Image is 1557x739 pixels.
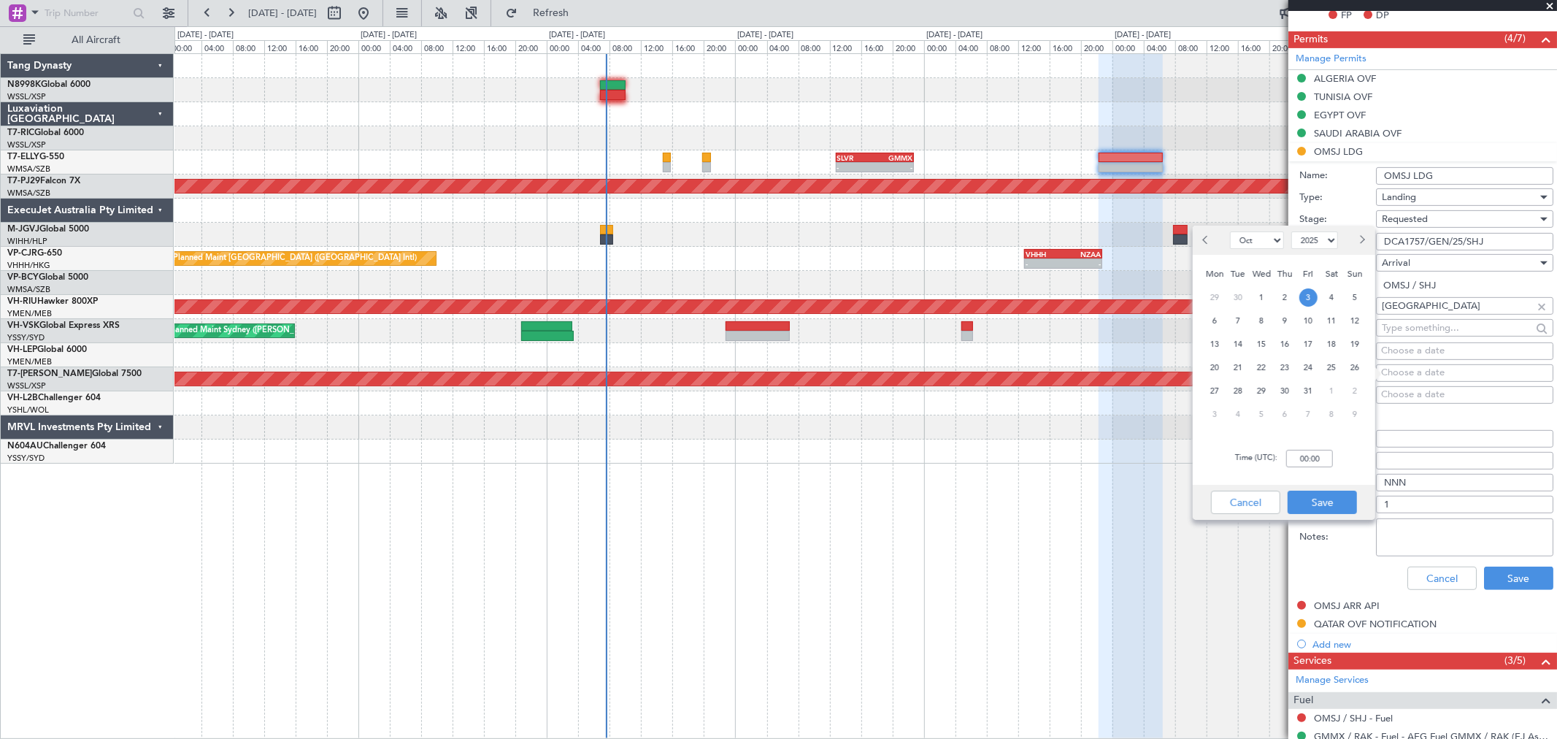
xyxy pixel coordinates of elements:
span: 2 [1346,382,1364,400]
span: 18 [1323,335,1341,353]
div: [DATE] - [DATE] [549,29,605,42]
div: 27-10-2025 [1203,379,1226,402]
div: 16:00 [861,40,893,53]
a: WMSA/SZB [7,188,50,199]
span: 23 [1276,359,1294,377]
div: 12:00 [641,40,672,53]
div: 5-11-2025 [1250,402,1273,426]
div: 19-10-2025 [1343,332,1366,356]
a: WSSL/XSP [7,380,46,391]
div: 20-10-2025 [1203,356,1226,379]
div: 8-10-2025 [1250,309,1273,332]
a: YSSY/SYD [7,453,45,464]
span: 7 [1299,405,1318,424]
div: 17-10-2025 [1296,332,1320,356]
span: 16 [1276,335,1294,353]
a: WSSL/XSP [7,91,46,102]
button: Refresh [499,1,586,25]
div: 22-10-2025 [1250,356,1273,379]
div: 28-10-2025 [1226,379,1250,402]
div: 16:00 [484,40,515,53]
div: 00:00 [924,40,956,53]
div: 08:00 [610,40,641,53]
a: YSSY/SYD [7,332,45,343]
div: Choose a date [1381,388,1548,402]
div: VHHH [1026,250,1064,259]
div: 12-10-2025 [1343,309,1366,332]
a: WMSA/SZB [7,284,50,295]
div: SAUDI ARABIA OVF [1314,127,1402,139]
span: T7-PJ29 [7,177,40,185]
div: 12:00 [264,40,296,53]
a: WMSA/SZB [7,164,50,175]
div: 3-11-2025 [1203,402,1226,426]
div: Fri [1296,262,1320,286]
span: [DATE] - [DATE] [248,7,317,20]
div: 04:00 [390,40,421,53]
div: 12:00 [1207,40,1238,53]
div: 15-10-2025 [1250,332,1273,356]
span: 7 [1229,312,1247,330]
div: Sun [1343,262,1366,286]
span: VH-RIU [7,297,37,306]
label: Notes: [1299,530,1376,545]
div: Wed [1250,262,1273,286]
div: 9-11-2025 [1343,402,1366,426]
div: 9-10-2025 [1273,309,1296,332]
div: 04:00 [578,40,610,53]
a: VP-BCYGlobal 5000 [7,273,88,282]
div: 1-10-2025 [1250,286,1273,309]
div: 12:00 [830,40,861,53]
div: 20:00 [327,40,358,53]
span: 1 [1253,288,1271,307]
span: 8 [1253,312,1271,330]
div: 1-11-2025 [1320,379,1343,402]
div: - [837,163,875,172]
button: Next month [1353,229,1369,252]
div: 16:00 [296,40,327,53]
a: YMEN/MEB [7,356,52,367]
input: Trip Number [45,2,128,24]
div: 6-11-2025 [1273,402,1296,426]
div: NZAA [1064,250,1102,259]
a: Manage Permits [1296,52,1366,66]
div: - [1064,259,1102,268]
a: N604AUChallenger 604 [7,442,106,451]
a: VH-VSKGlobal Express XRS [7,321,120,330]
div: 20:00 [515,40,547,53]
span: VP-CJR [7,249,37,258]
span: 4 [1323,288,1341,307]
div: 24-10-2025 [1296,356,1320,379]
span: (4/7) [1504,31,1526,46]
span: 29 [1253,382,1271,400]
div: 04:00 [201,40,233,53]
div: 11-10-2025 [1320,309,1343,332]
a: VH-L2BChallenger 604 [7,394,101,402]
span: Fuel [1293,692,1313,709]
div: 08:00 [799,40,830,53]
div: Choose a date [1381,344,1548,359]
div: 2-10-2025 [1273,286,1296,309]
span: 29 [1206,288,1224,307]
span: Services [1293,653,1331,670]
div: [DATE] - [DATE] [177,29,234,42]
span: Landing [1382,191,1416,204]
span: 28 [1229,382,1247,400]
span: 26 [1346,359,1364,377]
div: 20:00 [893,40,924,53]
div: 08:00 [1175,40,1207,53]
div: 16:00 [1238,40,1269,53]
div: Mon [1203,262,1226,286]
span: 2 [1276,288,1294,307]
div: 00:00 [547,40,578,53]
input: Type something... [1382,295,1531,317]
div: 23-10-2025 [1273,356,1296,379]
div: 3-10-2025 [1296,286,1320,309]
div: 08:00 [987,40,1018,53]
span: 30 [1276,382,1294,400]
div: EGYPT OVF [1314,109,1366,121]
input: Type something... [1382,317,1531,339]
input: --:-- [1286,450,1333,467]
span: VH-L2B [7,394,38,402]
a: T7-RICGlobal 6000 [7,129,84,137]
